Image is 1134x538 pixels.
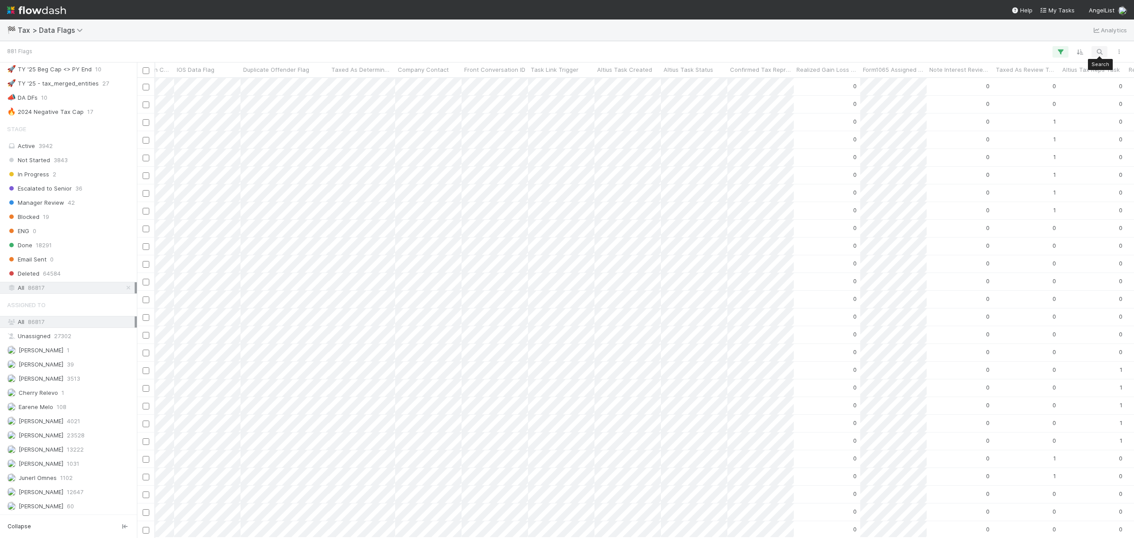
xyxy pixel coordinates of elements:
span: 1 [62,387,64,398]
input: Toggle Row Selected [143,438,149,445]
span: 🏁 [7,26,16,34]
span: Done [7,240,32,251]
span: 42 [68,197,75,208]
div: 0 [986,99,990,108]
img: logo-inverted-e16ddd16eac7371096b0.svg [7,3,66,18]
span: 60 [67,501,74,512]
span: Not Started [7,155,50,166]
div: 0 [986,259,990,268]
span: [PERSON_NAME] [19,488,63,495]
div: 0 [1119,312,1122,321]
span: Form1065 Assigned To [863,65,924,74]
img: avatar_04ed6c9e-3b93-401c-8c3a-8fad1b1fc72c.png [7,360,16,369]
span: 3942 [39,142,53,149]
div: 0 [986,436,990,445]
div: 1 [1053,170,1056,179]
div: 0 [1119,330,1122,339]
div: 0 [853,135,857,144]
span: 18291 [36,240,52,251]
span: Blocked [7,211,39,222]
span: [PERSON_NAME] [19,347,63,354]
span: Cherry Relevo [19,389,58,396]
div: 0 [1119,525,1122,534]
span: Company Contact [398,65,449,74]
div: 1 [1053,188,1056,197]
div: 0 [1052,277,1056,285]
div: 0 [853,152,857,161]
div: 0 [1052,312,1056,321]
span: 13222 [67,444,84,455]
span: 1102 [60,472,73,483]
input: Toggle Row Selected [143,509,149,516]
div: 0 [1052,365,1056,374]
span: Manager Review [7,197,64,208]
div: 0 [1119,294,1122,303]
span: [PERSON_NAME] [19,432,63,439]
input: Toggle Row Selected [143,456,149,463]
span: 3513 [67,373,80,384]
span: [PERSON_NAME] [19,460,63,467]
div: 0 [1052,82,1056,90]
input: Toggle Row Selected [143,491,149,498]
input: Toggle Row Selected [143,208,149,214]
div: 0 [853,294,857,303]
span: [PERSON_NAME] [19,375,63,382]
div: 0 [986,206,990,214]
div: 0 [853,312,857,321]
div: 0 [853,188,857,197]
input: Toggle Row Selected [143,385,149,392]
span: Junerl Omnes [19,474,57,481]
div: 0 [1119,170,1122,179]
div: TY '25 - tax_merged_entities [7,78,99,89]
span: Altius Task Created [597,65,652,74]
span: 19 [43,211,49,222]
input: Toggle Row Selected [143,190,149,197]
div: 0 [986,312,990,321]
div: 0 [986,188,990,197]
div: 0 [986,135,990,144]
div: 0 [853,277,857,285]
div: 0 [853,170,857,179]
div: 1 [1120,365,1122,374]
span: 🚀 [7,79,16,87]
div: 0 [986,170,990,179]
span: 📣 [7,94,16,101]
div: 0 [986,507,990,516]
input: Toggle Row Selected [143,101,149,108]
div: 0 [1052,401,1056,409]
div: 0 [1052,418,1056,427]
div: 0 [986,383,990,392]
div: 0 [853,418,857,427]
img: avatar_bc42736a-3f00-4d10-a11d-d22e63cdc729.png [7,402,16,411]
span: 0 [33,226,36,237]
span: Assigned To [7,296,46,314]
span: 3843 [54,155,68,166]
span: 1031 [67,458,79,469]
div: 1 [1053,206,1056,214]
input: Toggle Row Selected [143,296,149,303]
span: IOS Data Flag [177,65,214,74]
input: Toggle Row Selected [143,155,149,161]
div: 0 [1119,206,1122,214]
div: 0 [986,365,990,374]
img: avatar_bc42736a-3f00-4d10-a11d-d22e63cdc729.png [1118,6,1127,15]
span: [PERSON_NAME] [19,361,63,368]
span: ENG [7,226,29,237]
img: avatar_de77a991-7322-4664-a63d-98ba485ee9e0.png [7,473,16,482]
div: 0 [1119,188,1122,197]
span: 4021 [67,416,80,427]
span: 2 [53,169,56,180]
div: 0 [853,259,857,268]
img: avatar_1c2f0edd-858e-4812-ac14-2a8986687c67.png [7,388,16,397]
input: Toggle Row Selected [143,421,149,427]
div: TY '25 Beg Cap <> PY End [7,64,92,75]
div: 0 [1119,99,1122,108]
span: 10 [41,92,47,103]
div: 0 [853,82,857,90]
div: 0 [1052,241,1056,250]
span: Altius Task Status [664,65,713,74]
small: 881 Flags [7,47,32,55]
div: 0 [853,241,857,250]
div: Active [7,140,135,152]
div: 0 [986,347,990,356]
